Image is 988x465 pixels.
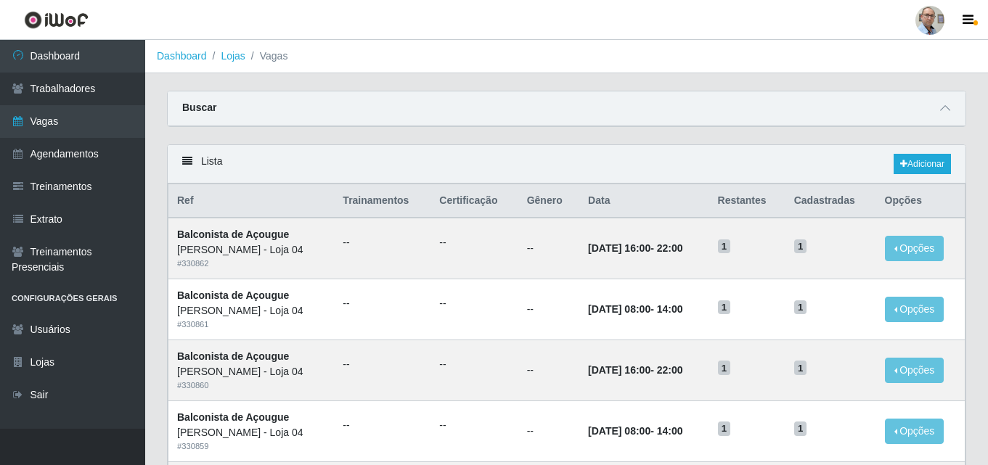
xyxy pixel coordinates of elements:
[794,300,807,315] span: 1
[439,357,509,372] ul: --
[177,318,325,331] div: # 330861
[221,50,245,62] a: Lojas
[794,421,807,436] span: 1
[430,184,518,218] th: Certificação
[588,364,650,376] time: [DATE] 16:00
[168,184,335,218] th: Ref
[439,235,509,250] ul: --
[588,425,682,437] strong: -
[885,297,944,322] button: Opções
[579,184,709,218] th: Data
[518,400,579,461] td: --
[588,242,682,254] strong: -
[518,184,579,218] th: Gênero
[182,102,216,113] strong: Buscar
[876,184,965,218] th: Opções
[245,49,288,64] li: Vagas
[885,358,944,383] button: Opções
[343,235,422,250] ul: --
[588,303,650,315] time: [DATE] 08:00
[657,242,683,254] time: 22:00
[709,184,785,218] th: Restantes
[794,361,807,375] span: 1
[518,279,579,340] td: --
[343,418,422,433] ul: --
[168,145,965,184] div: Lista
[177,289,289,301] strong: Balconista de Açougue
[343,296,422,311] ul: --
[177,258,325,270] div: # 330862
[439,296,509,311] ul: --
[718,239,731,254] span: 1
[588,425,650,437] time: [DATE] 08:00
[588,242,650,254] time: [DATE] 16:00
[718,361,731,375] span: 1
[145,40,988,73] nav: breadcrumb
[518,218,579,279] td: --
[885,419,944,444] button: Opções
[343,357,422,372] ul: --
[177,364,325,379] div: [PERSON_NAME] - Loja 04
[177,440,325,453] div: # 330859
[157,50,207,62] a: Dashboard
[718,300,731,315] span: 1
[894,154,951,174] a: Adicionar
[177,379,325,392] div: # 330860
[177,350,289,362] strong: Balconista de Açougue
[588,303,682,315] strong: -
[794,239,807,254] span: 1
[24,11,89,29] img: CoreUI Logo
[718,421,731,436] span: 1
[177,411,289,423] strong: Balconista de Açougue
[439,418,509,433] ul: --
[177,303,325,318] div: [PERSON_NAME] - Loja 04
[177,229,289,240] strong: Balconista de Açougue
[657,303,683,315] time: 14:00
[177,425,325,440] div: [PERSON_NAME] - Loja 04
[177,242,325,258] div: [PERSON_NAME] - Loja 04
[334,184,430,218] th: Trainamentos
[588,364,682,376] strong: -
[657,425,683,437] time: 14:00
[785,184,876,218] th: Cadastradas
[518,340,579,400] td: --
[885,236,944,261] button: Opções
[657,364,683,376] time: 22:00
